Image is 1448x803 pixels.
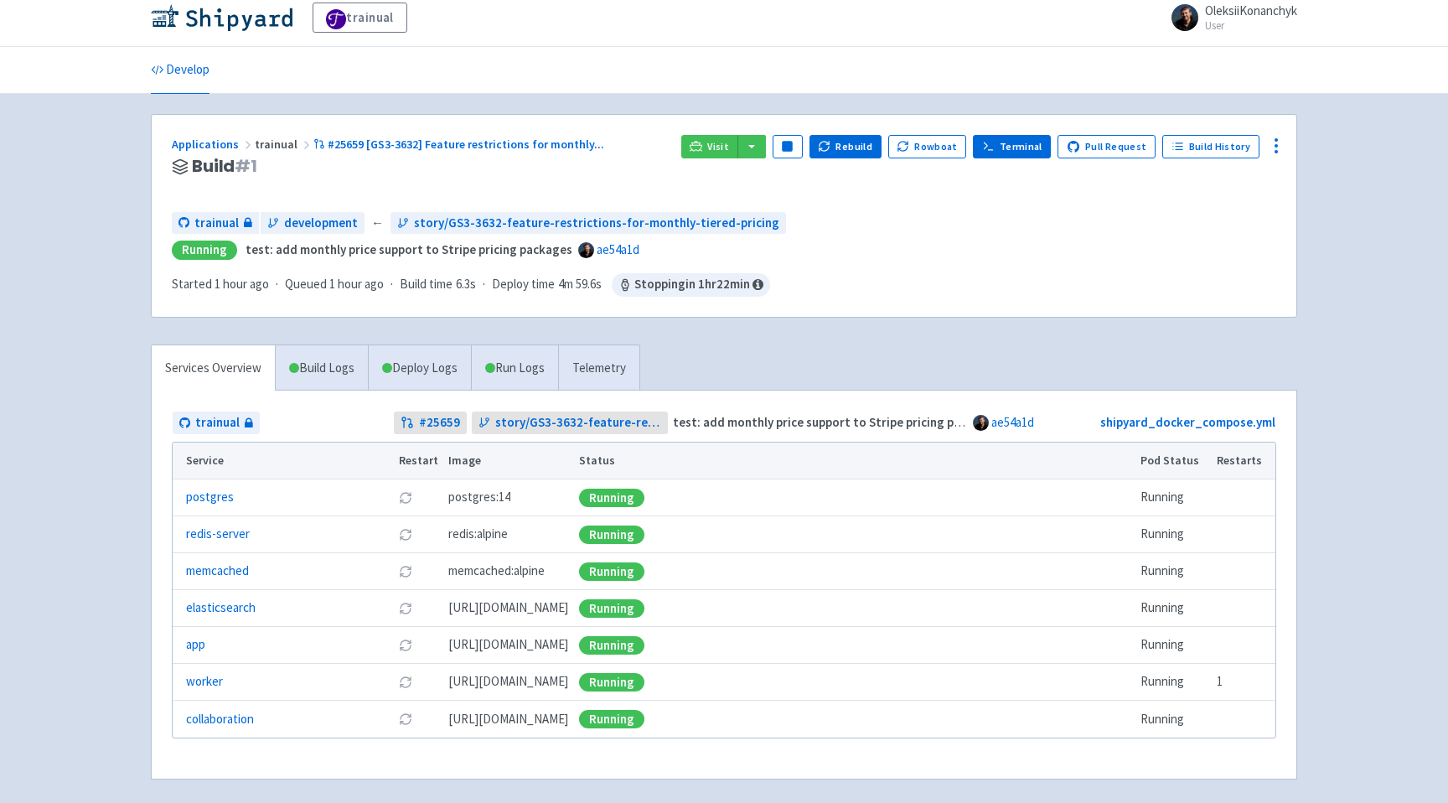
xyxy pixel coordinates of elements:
th: Restart [393,443,443,479]
span: [DOMAIN_NAME][URL] [448,635,568,655]
th: Image [443,443,574,479]
span: [DOMAIN_NAME][URL] [448,710,568,729]
button: Restart pod [399,712,412,726]
td: Running [1135,479,1212,516]
button: Restart pod [399,491,412,505]
div: Running [579,636,644,655]
span: story/GS3-3632-feature-restrictions-for-monthly-tiered-pricing [414,214,779,233]
th: Service [173,443,393,479]
a: ae54a1d [991,414,1034,430]
a: Services Overview [152,345,275,391]
span: redis:alpine [448,525,508,544]
span: postgres:14 [448,488,510,507]
span: Stopping in 1 hr 22 min [612,273,770,297]
td: Running [1135,701,1212,738]
a: Run Logs [471,345,558,391]
button: Restart pod [399,676,412,689]
div: Running [579,489,644,507]
div: Running [579,526,644,544]
th: Status [574,443,1135,479]
td: 1 [1212,664,1275,701]
a: story/GS3-3632-feature-restrictions-for-monthly-tiered-pricing [472,412,669,434]
td: Running [1135,627,1212,664]
button: Restart pod [399,528,412,541]
span: 6.3s [456,275,476,294]
strong: # 25659 [419,413,460,433]
a: Pull Request [1058,135,1156,158]
a: Terminal [973,135,1051,158]
div: Running [579,562,644,581]
a: trainual [173,412,260,434]
a: Develop [151,47,209,94]
time: 1 hour ago [329,276,384,292]
a: collaboration [186,710,254,729]
a: shipyard_docker_compose.yml [1100,414,1275,430]
a: Build Logs [276,345,368,391]
div: Running [172,241,237,260]
a: trainual [313,3,407,33]
span: OleksiiKonanchyk [1205,3,1297,18]
strong: test: add monthly price support to Stripe pricing packages [673,414,1000,430]
button: Pause [773,135,803,158]
div: Running [579,710,644,728]
a: story/GS3-3632-feature-restrictions-for-monthly-tiered-pricing [390,212,786,235]
span: Queued [285,276,384,292]
a: Build History [1162,135,1259,158]
span: #25659 [GS3-3632] Feature restrictions for monthly ... [328,137,604,152]
span: Visit [707,140,729,153]
a: #25659 [GS3-3632] Feature restrictions for monthly... [313,137,607,152]
td: Running [1135,664,1212,701]
img: Shipyard logo [151,4,292,31]
th: Pod Status [1135,443,1212,479]
div: Running [579,599,644,618]
span: [DOMAIN_NAME][URL] [448,598,568,618]
span: Build time [400,275,452,294]
td: Running [1135,590,1212,627]
button: Restart pod [399,602,412,615]
td: Running [1135,516,1212,553]
strong: test: add monthly price support to Stripe pricing packages [246,241,572,257]
small: User [1205,20,1297,31]
button: Rebuild [809,135,882,158]
span: trainual [255,137,313,152]
button: Rowboat [888,135,967,158]
span: trainual [194,214,239,233]
span: Started [172,276,269,292]
a: OleksiiKonanchyk User [1161,4,1297,31]
a: worker [186,672,223,692]
a: memcached [186,562,249,581]
a: Visit [681,135,738,158]
a: elasticsearch [186,598,256,618]
div: · · · [172,273,770,297]
a: ae54a1d [597,241,639,257]
a: redis-server [186,525,250,544]
a: postgres [186,488,234,507]
span: Build [192,157,257,176]
time: 1 hour ago [215,276,269,292]
button: Restart pod [399,639,412,652]
a: Telemetry [558,345,639,391]
span: memcached:alpine [448,562,545,581]
span: Deploy time [492,275,555,294]
th: Restarts [1212,443,1275,479]
span: [DOMAIN_NAME][URL] [448,672,568,692]
a: Deploy Logs [368,345,471,391]
span: # 1 [235,154,257,178]
a: Applications [172,137,255,152]
span: development [284,214,358,233]
button: Restart pod [399,565,412,578]
a: trainual [172,212,259,235]
a: development [261,212,365,235]
span: trainual [195,413,240,433]
span: ← [371,214,384,233]
a: app [186,635,205,655]
span: story/GS3-3632-feature-restrictions-for-monthly-tiered-pricing [495,413,662,433]
div: Running [579,673,644,692]
span: 4m 59.6s [558,275,602,294]
a: #25659 [394,412,467,434]
td: Running [1135,553,1212,590]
